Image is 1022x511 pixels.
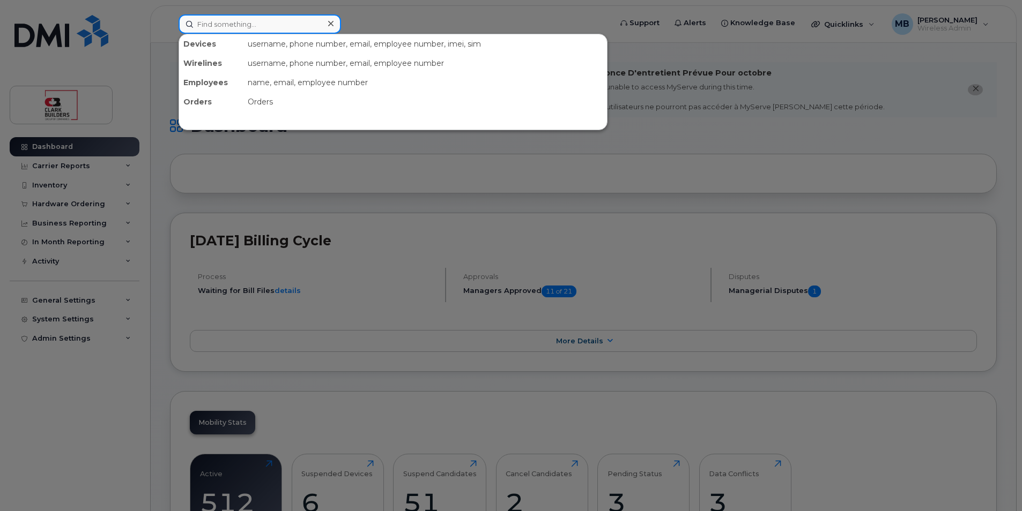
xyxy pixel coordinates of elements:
[975,464,1014,503] iframe: Messenger Launcher
[243,54,607,73] div: username, phone number, email, employee number
[179,54,243,73] div: Wirelines
[243,73,607,92] div: name, email, employee number
[243,92,607,111] div: Orders
[179,92,243,111] div: Orders
[179,73,243,92] div: Employees
[243,34,607,54] div: username, phone number, email, employee number, imei, sim
[179,34,243,54] div: Devices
